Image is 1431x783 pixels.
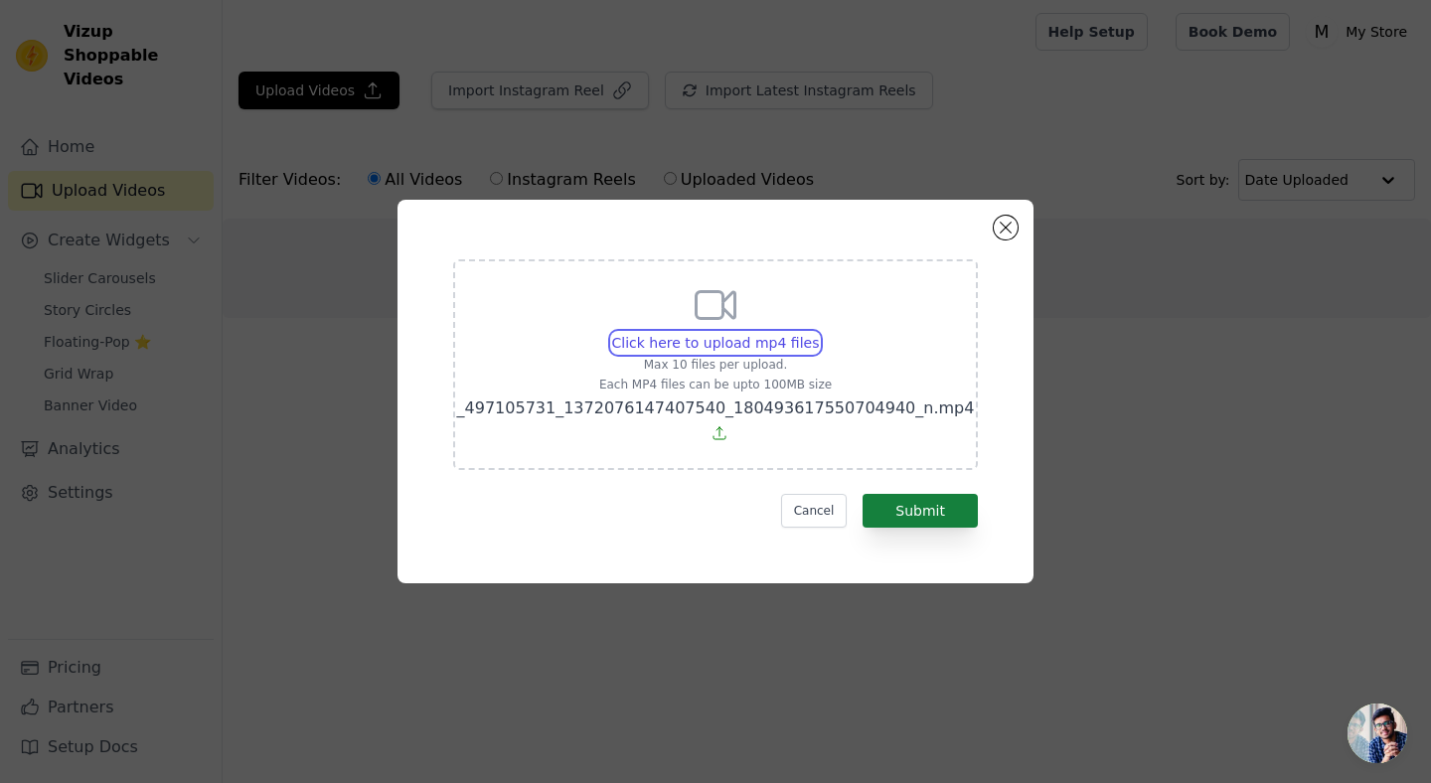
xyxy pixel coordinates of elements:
span: Click here to upload mp4 files [612,335,820,351]
span: _497105731_1372076147407540_180493617550704940_n.mp4 [457,398,975,417]
p: Max 10 files per upload. [457,357,975,373]
p: Each MP4 files can be upto 100MB size [457,377,975,392]
button: Close modal [994,216,1018,239]
button: Cancel [781,494,848,528]
a: Open chat [1348,704,1407,763]
button: Submit [863,494,978,528]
